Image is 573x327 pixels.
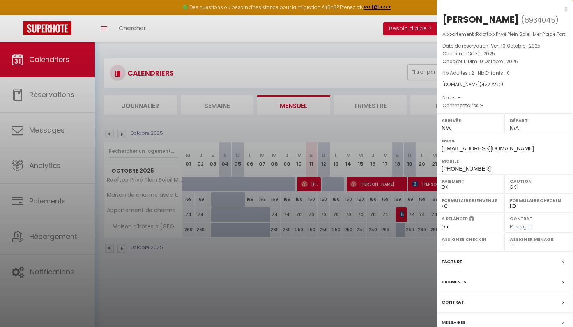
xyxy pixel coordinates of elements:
span: [DATE] . 2025 [464,50,495,57]
p: Checkin : [442,50,567,58]
label: Contrat [510,216,532,221]
div: x [437,4,567,13]
div: [DOMAIN_NAME] [442,81,567,88]
label: Paiements [442,278,466,286]
label: Paiement [442,177,500,185]
label: Facture [442,258,462,266]
span: N/A [510,125,519,131]
label: Caution [510,177,568,185]
p: Appartement : [442,30,567,38]
span: 6934045 [524,15,555,25]
span: 427.72 [481,81,496,88]
label: A relancer [442,216,468,222]
span: Rooftop Privé Plein Soleil Mer Plage Port [476,31,565,37]
label: Départ [510,117,568,124]
label: Email [442,137,568,145]
label: Formulaire Checkin [510,196,568,204]
span: Nb Enfants : 0 [478,70,510,76]
label: Contrat [442,298,464,306]
span: Nb Adultes : 2 - [442,70,510,76]
p: Date de réservation : [442,42,567,50]
span: ( € ) [479,81,503,88]
span: Ven 10 Octobre . 2025 [491,42,541,49]
div: [PERSON_NAME] [442,13,519,26]
label: Assigner Menage [510,235,568,243]
p: Commentaires : [442,102,567,110]
label: Assigner Checkin [442,235,500,243]
span: ( ) [521,14,559,25]
span: N/A [442,125,451,131]
span: Dim 19 Octobre . 2025 [468,58,518,65]
span: Pas signé [510,223,532,230]
span: - [458,94,461,101]
p: Checkout : [442,58,567,65]
span: - [481,102,484,109]
p: Notes : [442,94,567,102]
span: [EMAIL_ADDRESS][DOMAIN_NAME] [442,145,534,152]
span: [PHONE_NUMBER] [442,166,491,172]
label: Mobile [442,157,568,165]
label: Formulaire Bienvenue [442,196,500,204]
label: Arrivée [442,117,500,124]
label: Messages [442,318,465,327]
i: Sélectionner OUI si vous souhaiter envoyer les séquences de messages post-checkout [469,216,474,224]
